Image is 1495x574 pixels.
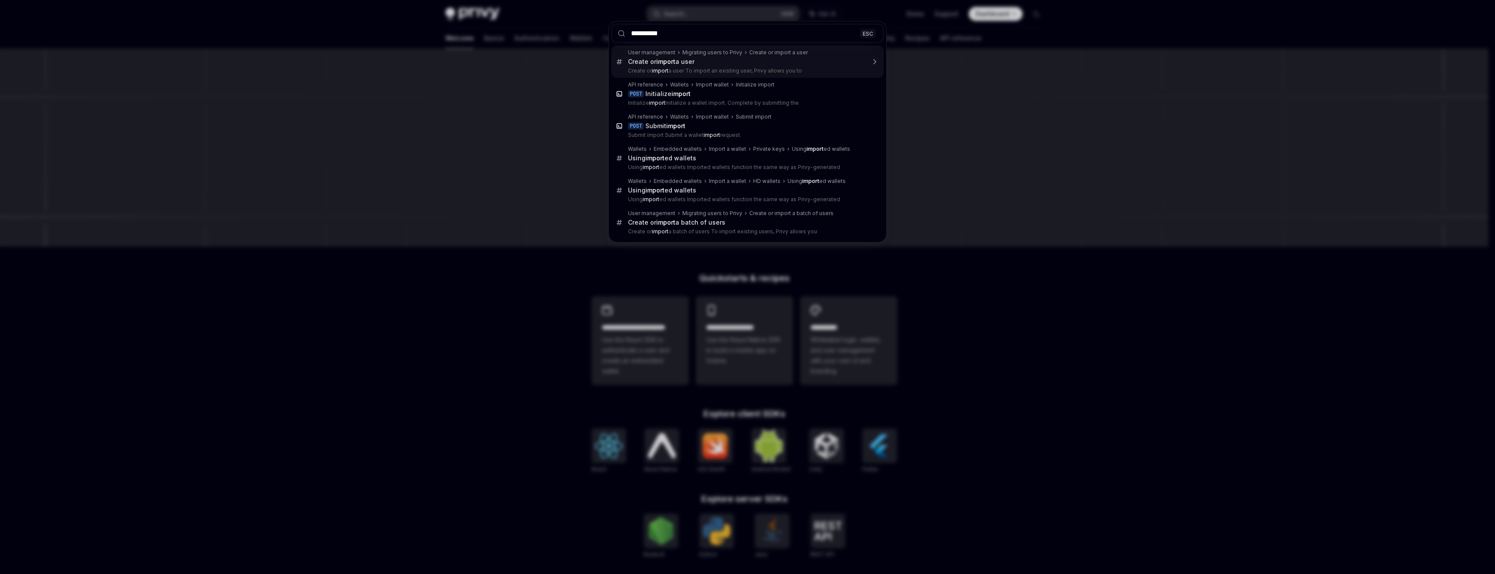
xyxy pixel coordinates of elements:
div: Wallets [628,178,647,185]
div: User management [628,49,675,56]
div: ESC [860,29,876,38]
div: Using ed wallets [628,154,696,162]
div: Import a wallet [709,146,746,153]
b: import [656,58,675,65]
div: POST [628,90,644,97]
div: Embedded wallets [654,146,702,153]
b: import [666,122,685,129]
div: POST [628,123,644,129]
div: Private keys [753,146,785,153]
div: Create or a batch of users [628,219,725,226]
div: Create or a user [628,58,694,66]
b: import [645,154,664,162]
div: API reference [628,81,663,88]
p: Initialize Initialize a wallet import. Complete by submitting the [628,100,865,106]
div: HD wallets [753,178,781,185]
div: Import a wallet [709,178,746,185]
div: Initialize import [736,81,774,88]
div: Migrating users to Privy [682,49,742,56]
b: import [645,186,664,194]
div: Create or import a user [749,49,808,56]
b: import [704,132,720,138]
b: import [671,90,691,97]
div: API reference [628,113,663,120]
b: import [652,67,668,74]
b: import [807,146,824,152]
b: import [652,228,668,235]
div: Wallets [628,146,647,153]
div: Import wallet [696,113,729,120]
p: Using ed wallets Imported wallets function the same way as Privy-generated [628,196,865,203]
p: Submit import Submit a wallet request. [628,132,865,139]
div: Wallets [670,113,689,120]
div: User management [628,210,675,217]
div: Using ed wallets [787,178,846,185]
div: Submit import [736,113,771,120]
p: Create or a user To import an existing user, Privy allows you to [628,67,865,74]
div: Wallets [670,81,689,88]
div: Using ed wallets [628,186,696,194]
div: Migrating users to Privy [682,210,742,217]
div: Import wallet [696,81,729,88]
div: Using ed wallets [792,146,850,153]
p: Using ed wallets Imported wallets function the same way as Privy-generated [628,164,865,171]
p: Create or a batch of users To import existing users, Privy allows you [628,228,865,235]
b: import [643,164,659,170]
div: Submit [645,122,685,130]
div: Initialize [645,90,691,98]
div: Embedded wallets [654,178,702,185]
b: import [643,196,659,202]
b: import [802,178,819,184]
div: Create or import a batch of users [749,210,834,217]
b: import [656,219,675,226]
b: import [649,100,665,106]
